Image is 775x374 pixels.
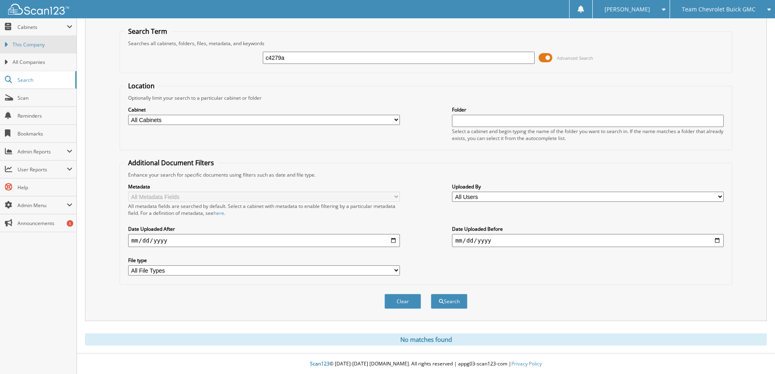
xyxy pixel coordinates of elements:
legend: Search Term [124,27,171,36]
a: here [214,210,224,217]
label: Cabinet [128,106,400,113]
span: [PERSON_NAME] [605,7,650,12]
div: Enhance your search for specific documents using filters such as date and file type. [124,171,728,178]
button: Search [431,294,467,309]
button: Clear [384,294,421,309]
label: Date Uploaded After [128,225,400,232]
label: File type [128,257,400,264]
img: scan123-logo-white.svg [8,4,69,15]
span: Announcements [17,220,72,227]
span: Admin Menu [17,202,67,209]
label: Date Uploaded Before [452,225,724,232]
span: Admin Reports [17,148,67,155]
div: Optionally limit your search to a particular cabinet or folder [124,94,728,101]
div: Select a cabinet and begin typing the name of the folder you want to search in. If the name match... [452,128,724,142]
div: All metadata fields are searched by default. Select a cabinet with metadata to enable filtering b... [128,203,400,217]
a: Privacy Policy [511,360,542,367]
input: end [452,234,724,247]
div: © [DATE]-[DATE] [DOMAIN_NAME]. All rights reserved | appg03-scan123-com | [77,354,775,374]
label: Folder [452,106,724,113]
span: Advanced Search [557,55,593,61]
span: Bookmarks [17,130,72,137]
iframe: Chat Widget [734,335,775,374]
div: No matches found [85,333,767,346]
span: This Company [13,41,72,48]
span: User Reports [17,166,67,173]
label: Metadata [128,183,400,190]
span: Team Chevrolet Buick GMC [682,7,755,12]
div: Searches all cabinets, folders, files, metadata, and keywords [124,40,728,47]
div: 5 [67,220,73,227]
legend: Location [124,81,159,90]
span: Cabinets [17,24,67,31]
span: Help [17,184,72,191]
legend: Additional Document Filters [124,158,218,167]
span: Search [17,77,71,83]
span: Reminders [17,112,72,119]
span: Scan [17,94,72,101]
label: Uploaded By [452,183,724,190]
span: All Companies [13,59,72,66]
span: Scan123 [310,360,330,367]
input: start [128,234,400,247]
